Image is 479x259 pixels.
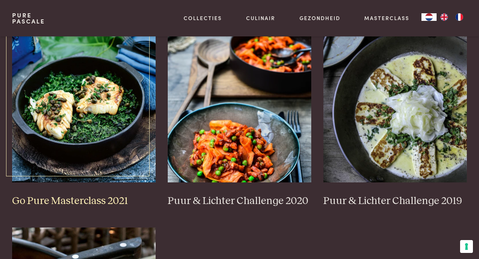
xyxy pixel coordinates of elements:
[452,13,467,21] a: FR
[460,240,473,253] button: Uw voorkeuren voor toestemming voor trackingtechnologieën
[12,31,156,207] a: Go Pure Masterclass 2021 Go Pure Masterclass 2021
[421,13,467,21] aside: Language selected: Nederlands
[12,12,45,24] a: PurePascale
[421,13,437,21] div: Language
[323,31,467,207] a: Puur &#038; Lichter Challenge 2019 Puur & Lichter Challenge 2019
[168,31,311,207] a: Puur &#038; Lichter Challenge 2020 Puur & Lichter Challenge 2020
[168,195,311,208] h3: Puur & Lichter Challenge 2020
[12,195,156,208] h3: Go Pure Masterclass 2021
[323,195,467,208] h3: Puur & Lichter Challenge 2019
[12,31,156,182] img: Go Pure Masterclass 2021
[300,14,340,22] a: Gezondheid
[184,14,222,22] a: Collecties
[168,31,311,182] img: Puur &#038; Lichter Challenge 2020
[323,31,467,182] img: Puur &#038; Lichter Challenge 2019
[246,14,275,22] a: Culinair
[421,13,437,21] a: NL
[364,14,409,22] a: Masterclass
[437,13,452,21] a: EN
[437,13,467,21] ul: Language list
